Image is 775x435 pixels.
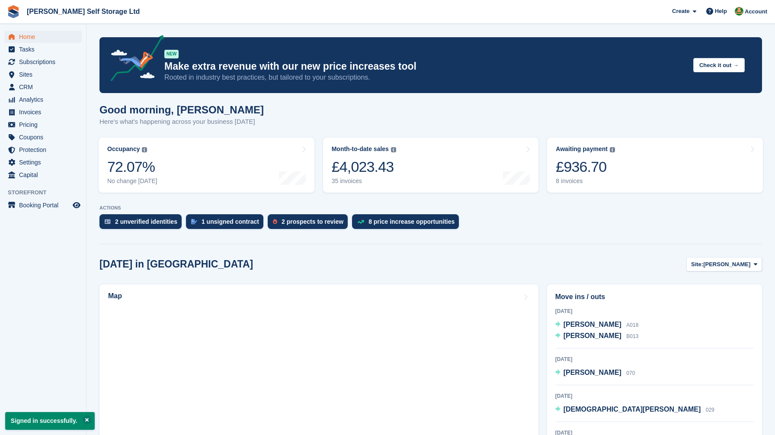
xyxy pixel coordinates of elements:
[19,199,71,211] span: Booking Portal
[19,156,71,168] span: Settings
[555,307,754,315] div: [DATE]
[626,370,635,376] span: 070
[4,119,82,131] a: menu
[686,257,762,271] button: Site: [PERSON_NAME]
[115,218,177,225] div: 2 unverified identities
[555,355,754,363] div: [DATE]
[4,169,82,181] a: menu
[191,219,197,224] img: contract_signature_icon-13c848040528278c33f63329250d36e43548de30e8caae1d1a13099fd9432cc5.svg
[99,117,264,127] p: Here's what's happening across your business [DATE]
[368,218,455,225] div: 8 price increase opportunities
[103,35,164,84] img: price-adjustments-announcement-icon-8257ccfd72463d97f412b2fc003d46551f7dbcb40ab6d574587a9cd5c0d94...
[556,158,615,176] div: £936.70
[556,145,608,153] div: Awaiting payment
[7,5,20,18] img: stora-icon-8386f47178a22dfd0bd8f6a31ec36ba5ce8667c1dd55bd0f319d3a0aa187defe.svg
[19,131,71,143] span: Coupons
[142,147,147,152] img: icon-info-grey-7440780725fd019a000dd9b08b2336e03edf1995a4989e88bcd33f0948082b44.svg
[4,68,82,81] a: menu
[4,56,82,68] a: menu
[626,322,638,328] span: A018
[105,219,111,224] img: verify_identity-adf6edd0f0f0b5bbfe63781bf79b02c33cf7c696d77639b501bdc392416b5a36.svg
[4,31,82,43] a: menu
[4,156,82,168] a: menu
[357,220,364,224] img: price_increase_opportunities-93ffe204e8149a01c8c9dc8f82e8f89637d9d84a8eef4429ea346261dce0b2c0.svg
[555,367,635,379] a: [PERSON_NAME] 070
[323,138,539,193] a: Month-to-date sales £4,023.43 35 invoices
[99,258,253,270] h2: [DATE] in [GEOGRAPHIC_DATA]
[19,93,71,106] span: Analytics
[19,56,71,68] span: Subscriptions
[19,31,71,43] span: Home
[108,292,122,300] h2: Map
[164,50,179,58] div: NEW
[555,319,639,331] a: [PERSON_NAME] A018
[202,218,259,225] div: 1 unsigned contract
[4,131,82,143] a: menu
[19,169,71,181] span: Capital
[4,106,82,118] a: menu
[715,7,727,16] span: Help
[99,138,314,193] a: Occupancy 72.07% No change [DATE]
[19,144,71,156] span: Protection
[735,7,743,16] img: Joshua Wild
[564,406,701,413] span: [DEMOGRAPHIC_DATA][PERSON_NAME]
[555,292,754,302] h2: Move ins / outs
[332,177,396,185] div: 35 invoices
[610,147,615,152] img: icon-info-grey-7440780725fd019a000dd9b08b2336e03edf1995a4989e88bcd33f0948082b44.svg
[693,58,745,72] button: Check it out →
[555,331,639,342] a: [PERSON_NAME] B013
[4,144,82,156] a: menu
[4,81,82,93] a: menu
[555,392,754,400] div: [DATE]
[352,214,463,233] a: 8 price increase opportunities
[547,138,763,193] a: Awaiting payment £936.70 8 invoices
[745,7,767,16] span: Account
[564,369,621,376] span: [PERSON_NAME]
[107,177,157,185] div: No change [DATE]
[332,158,396,176] div: £4,023.43
[282,218,343,225] div: 2 prospects to review
[4,43,82,55] a: menu
[164,73,686,82] p: Rooted in industry best practices, but tailored to your subscriptions.
[19,68,71,81] span: Sites
[391,147,396,152] img: icon-info-grey-7440780725fd019a000dd9b08b2336e03edf1995a4989e88bcd33f0948082b44.svg
[555,404,714,416] a: [DEMOGRAPHIC_DATA][PERSON_NAME] 029
[19,43,71,55] span: Tasks
[706,407,714,413] span: 029
[164,60,686,73] p: Make extra revenue with our new price increases tool
[8,188,86,197] span: Storefront
[564,321,621,328] span: [PERSON_NAME]
[19,81,71,93] span: CRM
[268,214,352,233] a: 2 prospects to review
[4,93,82,106] a: menu
[691,260,703,269] span: Site:
[5,412,95,430] p: Signed in successfully.
[672,7,689,16] span: Create
[703,260,750,269] span: [PERSON_NAME]
[71,200,82,210] a: Preview store
[99,205,762,211] p: ACTIONS
[107,145,140,153] div: Occupancy
[186,214,268,233] a: 1 unsigned contract
[564,332,621,339] span: [PERSON_NAME]
[556,177,615,185] div: 8 invoices
[99,104,264,116] h1: Good morning, [PERSON_NAME]
[19,119,71,131] span: Pricing
[626,333,638,339] span: B013
[23,4,143,19] a: [PERSON_NAME] Self Storage Ltd
[99,214,186,233] a: 2 unverified identities
[273,219,277,224] img: prospect-51fa495bee0391a8d652442698ab0144808aea92771e9ea1ae160a38d050c398.svg
[332,145,389,153] div: Month-to-date sales
[107,158,157,176] div: 72.07%
[4,199,82,211] a: menu
[19,106,71,118] span: Invoices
